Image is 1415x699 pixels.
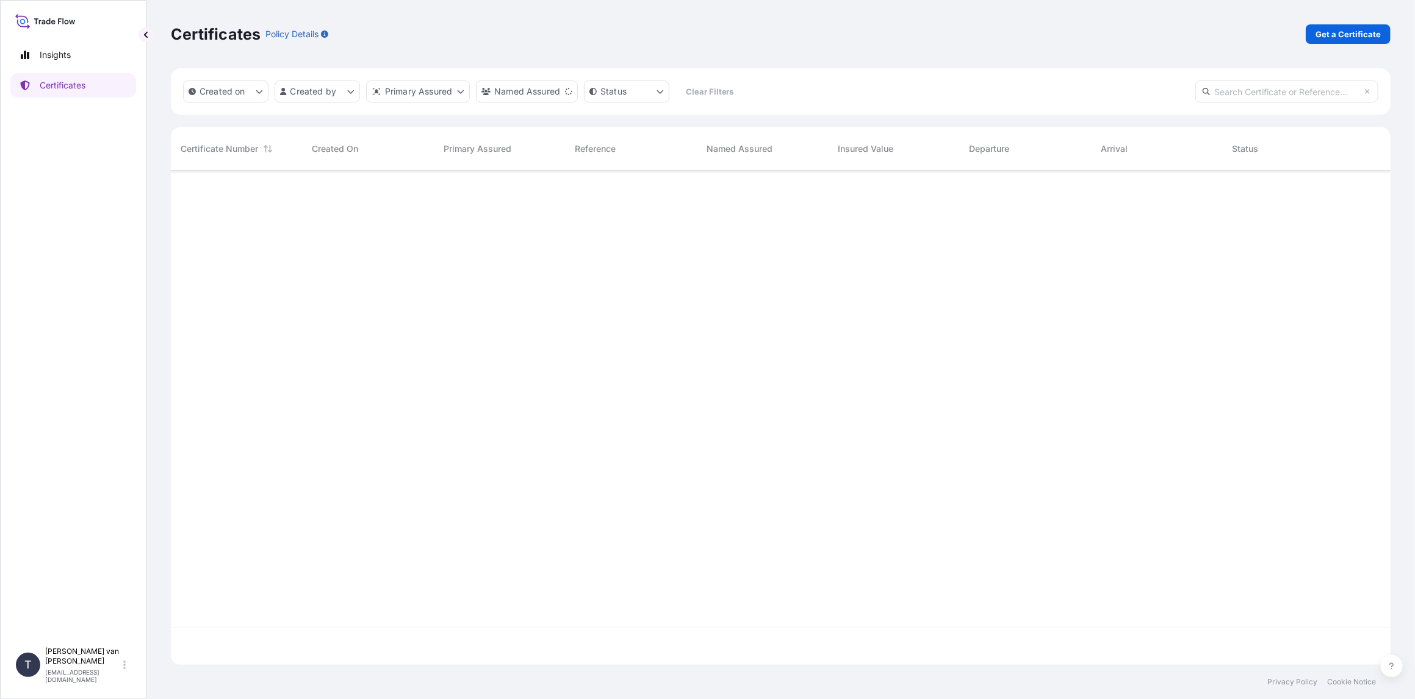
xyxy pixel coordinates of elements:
button: createdOn Filter options [183,81,268,102]
span: Reference [575,143,616,155]
button: Clear Filters [675,82,744,101]
span: Arrival [1101,143,1128,155]
span: Primary Assured [444,143,511,155]
p: Primary Assured [385,85,452,98]
span: T [24,659,32,671]
button: distributor Filter options [366,81,470,102]
span: Departure [970,143,1010,155]
span: Insured Value [838,143,893,155]
span: Certificate Number [181,143,258,155]
button: cargoOwner Filter options [476,81,578,102]
p: Insights [40,49,71,61]
p: [PERSON_NAME] van [PERSON_NAME] [45,647,121,666]
p: Created by [290,85,337,98]
a: Get a Certificate [1306,24,1391,44]
button: Sort [261,142,275,156]
a: Cookie Notice [1327,677,1376,687]
a: Insights [10,43,136,67]
span: Named Assured [707,143,772,155]
p: [EMAIL_ADDRESS][DOMAIN_NAME] [45,669,121,683]
p: Named Assured [494,85,560,98]
a: Certificates [10,73,136,98]
a: Privacy Policy [1267,677,1317,687]
p: Status [600,85,627,98]
input: Search Certificate or Reference... [1195,81,1378,102]
span: Status [1233,143,1259,155]
button: certificateStatus Filter options [584,81,669,102]
p: Policy Details [265,28,319,40]
p: Get a Certificate [1316,28,1381,40]
span: Created On [312,143,358,155]
p: Created on [200,85,245,98]
p: Clear Filters [686,85,734,98]
button: createdBy Filter options [275,81,360,102]
p: Certificates [171,24,261,44]
p: Certificates [40,79,85,91]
